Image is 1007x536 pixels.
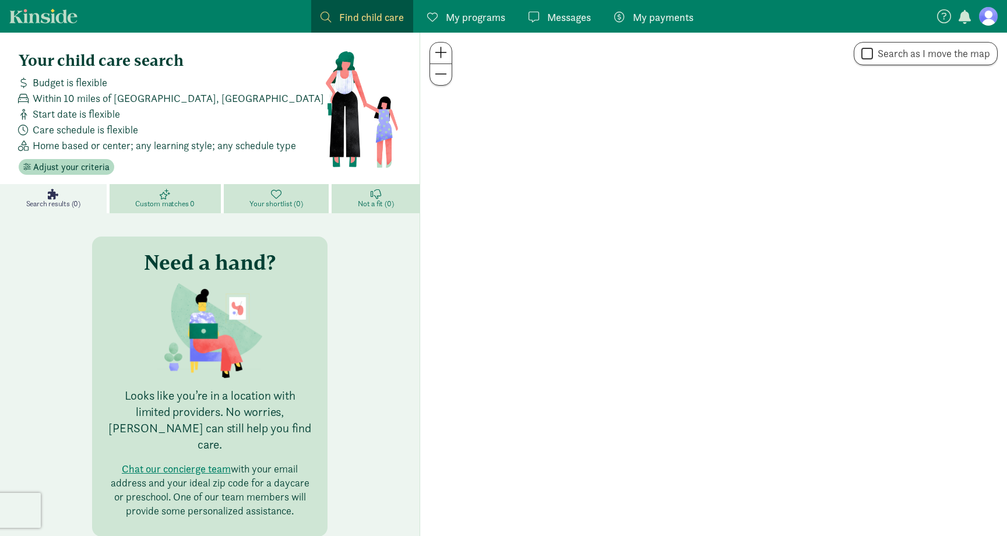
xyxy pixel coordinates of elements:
a: Your shortlist (0) [224,184,332,213]
a: Custom matches 0 [110,184,224,213]
p: Looks like you’re in a location with limited providers. No worries, [PERSON_NAME] can still help ... [106,387,314,453]
span: Find child care [339,9,404,25]
span: Messages [547,9,591,25]
span: My programs [446,9,505,25]
span: Within 10 miles of [GEOGRAPHIC_DATA], [GEOGRAPHIC_DATA] [33,90,324,106]
h4: Your child care search [19,51,325,70]
button: Chat our concierge team [122,462,231,476]
span: Not a fit (0) [358,199,393,209]
span: My payments [633,9,693,25]
button: Adjust your criteria [19,159,114,175]
span: Search results (0) [26,199,80,209]
a: Kinside [9,9,78,23]
span: Your shortlist (0) [249,199,302,209]
p: with your email address and your ideal zip code for a daycare or preschool. One of our team membe... [106,462,314,518]
span: Budget is flexible [33,75,107,90]
span: Start date is flexible [33,106,120,122]
a: Not a fit (0) [332,184,420,213]
span: Care schedule is flexible [33,122,138,137]
h3: Need a hand? [144,251,276,274]
span: Home based or center; any learning style; any schedule type [33,137,296,153]
span: Adjust your criteria [33,160,110,174]
label: Search as I move the map [873,47,990,61]
span: Custom matches 0 [135,199,195,209]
